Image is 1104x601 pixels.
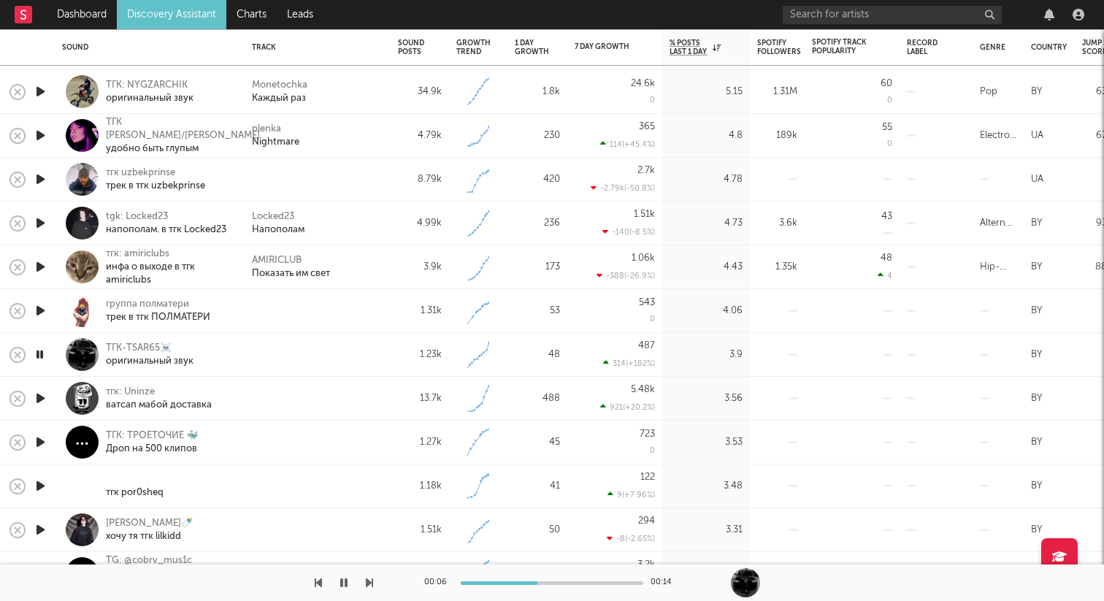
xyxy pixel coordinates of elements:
div: Показать им свет [252,267,330,280]
div: 543 [639,298,655,307]
div: трек в тгк ПОЛМАТЕРИ [106,311,210,324]
a: TG: @cobrv_mus1cТрек выйдет в тгк cobrv_mus1c [106,554,234,594]
div: 0 [650,315,655,324]
div: 921 ( +20.2 % ) [600,402,655,412]
div: тгк: Uninze [106,386,212,399]
div: Pop [980,83,997,101]
div: удобно быть глупым [106,142,260,156]
div: 1.27k [398,434,442,451]
div: Electronic [980,127,1016,145]
div: 1.31k [398,302,442,320]
div: 487 [638,341,655,351]
a: ТГК-TSAR65☠️оригинальный звук [106,342,193,368]
a: ️тгк por0sheq [106,473,164,499]
div: -2.79k ( -50.8 % ) [591,183,655,193]
div: 48 [515,346,560,364]
div: 48 [881,253,892,263]
div: 488 [515,390,560,407]
div: 9 ( +7.96 % ) [607,490,655,499]
div: BY [1031,478,1042,495]
div: 3.56 [670,390,743,407]
div: 43 [881,212,892,221]
div: ТГК [PERSON_NAME]/[PERSON_NAME] [106,116,260,142]
div: Hip-Hop/Rap [980,259,1016,276]
a: plenka [252,123,281,136]
div: 420 [515,171,560,188]
div: ТГК-TSAR65☠️ [106,342,193,355]
div: 24.6k [631,79,655,88]
div: 723 [640,429,655,439]
div: 1.31M [757,83,797,101]
div: 1.8k [515,83,560,101]
div: BY [1031,346,1042,364]
div: тгк uzbekprinse [106,166,205,180]
div: 114 ( +45.4 % ) [600,139,655,149]
div: 0 [650,96,655,104]
a: [PERSON_NAME]🍼хочу тя тгк lilkidd [106,517,193,543]
div: BY [1031,521,1042,539]
div: 60 [881,79,892,88]
div: -140 ( -8.5 % ) [602,227,655,237]
a: группа полматеритрек в тгк ПОЛМАТЕРИ [106,298,210,324]
div: 13.7k [398,390,442,407]
div: оригинальный звук [106,92,193,105]
div: UA [1031,127,1043,145]
div: 5.48k [631,385,655,394]
div: BY [1031,215,1042,232]
div: BY [1031,434,1042,451]
div: 4.8 [670,127,743,145]
div: 0 [887,96,892,104]
a: Monetochka [252,79,307,92]
div: 4.06 [670,302,743,320]
div: 122 [640,472,655,482]
div: 50 [515,521,560,539]
div: 4.43 [670,259,743,276]
div: 314 ( +182 % ) [603,359,655,368]
div: 3.9k [398,259,442,276]
div: 0 [887,140,892,148]
span: % Posts Last 1 Day [670,39,709,56]
div: Country [1031,43,1067,52]
div: ТГК: NYGZARCHIK [106,79,193,92]
div: 1 Day Growth [515,39,549,56]
div: Track [252,43,376,52]
div: Каждый раз [252,92,306,105]
div: 1.51k [398,521,442,539]
div: 4 [878,271,892,280]
div: Record Label [907,39,943,56]
div: BY [1031,302,1042,320]
div: 4.99k [398,215,442,232]
a: Nightmare [252,136,299,149]
div: 55 [882,123,892,132]
div: 00:06 [424,574,453,592]
div: UA [1031,171,1043,188]
div: -8 ( -2.65 % ) [607,534,655,543]
div: Alternative [980,215,1016,232]
div: группа полматери [106,298,210,311]
div: ватсап мабой доставка [106,399,212,412]
div: 8.79k [398,171,442,188]
div: Sound Posts [398,39,424,56]
div: 365 [639,122,655,131]
div: 53 [515,302,560,320]
div: 3.53 [670,434,743,451]
div: TG: @cobrv_mus1c [106,554,234,567]
div: трек в тгк uzbekprinse [106,180,205,193]
div: Spotify Followers [757,39,801,56]
div: 4.78 [670,171,743,188]
a: AMIRICLUB [252,254,302,267]
div: 3.2k [637,560,655,570]
a: Напополам [252,223,304,237]
div: 41 [515,478,560,495]
div: Genre [980,43,1005,52]
div: 3.31 [670,521,743,539]
div: 189k [757,127,797,145]
div: 3.48 [670,478,743,495]
a: ТГК: NYGZARCHIKоригинальный звук [106,79,193,105]
a: ТГК: ТРОЕТОЧИЕ 🐳Дроп на 500 клипов [106,429,198,456]
div: 4.79k [398,127,442,145]
div: 5.15 [670,83,743,101]
a: тгк: amiriclubsинфа о выходе в тгк amiriclubs [106,248,234,287]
